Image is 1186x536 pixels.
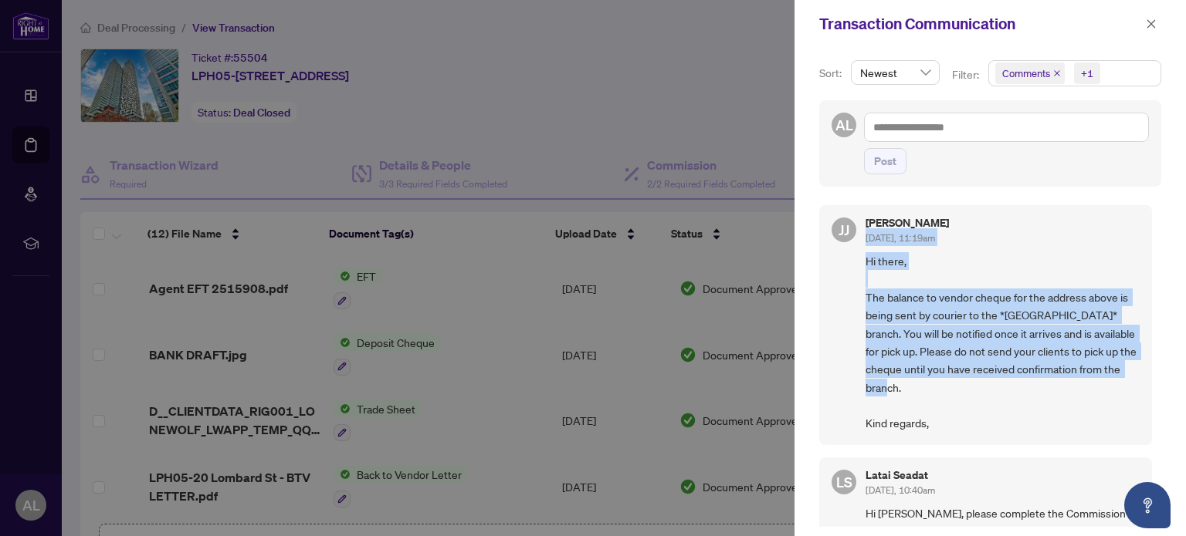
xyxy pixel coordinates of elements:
span: JJ [839,219,849,241]
button: Open asap [1124,482,1171,528]
span: [DATE], 11:19am [866,232,935,244]
p: Sort: [819,65,845,82]
span: Comments [995,62,1065,84]
span: Hi there, The balance to vendor cheque for the address above is being sent by courier to the *[GE... [866,252,1140,433]
span: AL [835,114,853,136]
p: Filter: [952,66,981,83]
div: Transaction Communication [819,12,1141,35]
h5: [PERSON_NAME] [866,217,949,228]
div: +1 [1081,66,1093,81]
span: LS [836,471,852,493]
span: close [1146,19,1157,29]
button: Post [864,148,906,174]
span: close [1053,69,1061,77]
span: [DATE], 10:40am [866,484,935,496]
span: Comments [1002,66,1050,81]
h5: Latai Seadat [866,470,935,480]
span: Newest [860,61,930,84]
